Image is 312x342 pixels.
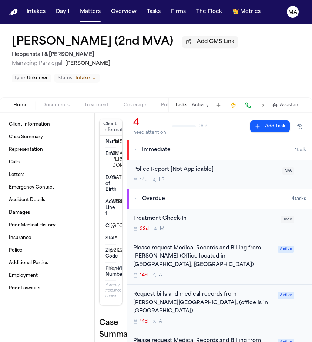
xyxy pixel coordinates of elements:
[13,102,27,108] span: Home
[124,102,146,108] span: Coverage
[293,120,306,132] button: Hide completed tasks (⌘⇧H)
[111,266,160,272] a: Call 1 (619) 616-5692
[193,5,225,19] button: The Flock
[24,5,48,19] a: Intakes
[159,177,165,183] span: L B
[111,151,116,169] div: [EMAIL_ADDRESS][PERSON_NAME][DOMAIN_NAME]
[99,317,135,341] h2: Case Summary
[127,238,312,285] div: Open task: Please request Medical Records and Billing from Dr. Merrit Hougen (Office located in S...
[84,102,109,108] span: Treatment
[197,38,234,46] span: Add CMS Link
[12,61,64,66] span: Managing Paralegal:
[142,195,165,203] span: Overdue
[12,74,51,82] button: Edit Type: Unknown
[140,226,149,232] span: 32d
[54,74,100,83] button: Change status from Intake
[111,223,116,229] div: [GEOGRAPHIC_DATA]
[133,166,278,174] div: Police Report [Not Applicable]
[6,282,88,294] a: Prior Lawsuits
[127,160,312,189] div: Open task: Police Report [Not Applicable]
[140,177,148,183] span: 14d
[53,5,73,19] button: Day 1
[12,36,173,49] h1: [PERSON_NAME] (2nd MVA)
[282,167,294,175] span: N/A
[159,272,162,278] span: A
[6,207,88,219] a: Damages
[111,235,116,241] div: CA
[127,189,312,209] button: Overdue4tasks
[133,290,273,316] div: Request bills and medical records from [PERSON_NAME][GEOGRAPHIC_DATA], (office is in [GEOGRAPHIC_...
[6,270,88,282] a: Employment
[6,232,88,244] a: Insurance
[175,102,187,108] button: Tasks
[144,5,164,19] button: Tasks
[65,61,110,66] span: [PERSON_NAME]
[168,5,189,19] button: Firms
[133,117,166,129] div: 4
[77,5,104,19] button: Matters
[9,9,18,16] img: Finch Logo
[192,102,209,108] button: Activity
[58,75,73,81] span: Status:
[140,272,148,278] span: 14d
[6,169,88,181] a: Letters
[111,139,116,145] div: [PERSON_NAME]
[133,244,273,269] div: Please request Medical Records and Billing from [PERSON_NAME] (Office located in [GEOGRAPHIC_DATA...
[105,266,126,278] span: Phone Numbers
[105,282,116,299] p: 4 empty fields not shown.
[76,75,90,81] span: Intake
[278,292,294,299] span: Active
[6,182,88,193] a: Emergency Contact
[278,246,294,253] span: Active
[140,319,148,325] span: 14d
[127,285,312,331] div: Open task: Request bills and medical records from Dr. Eugene Y. Rhee, (office is in san diego)
[133,130,166,136] div: need attention
[161,102,175,108] span: Police
[6,219,88,231] a: Prior Medical History
[6,119,88,130] a: Client Information
[182,36,238,48] button: Add CMS Link
[272,102,300,108] button: Assistant
[42,102,70,108] span: Documents
[281,216,294,223] span: Todo
[160,226,167,232] span: M L
[111,199,116,205] div: [STREET_ADDRESS]
[12,50,238,59] h2: Heppenstall & [PERSON_NAME]
[228,100,238,110] button: Create Immediate Task
[102,121,131,133] h3: Client Information
[292,196,306,202] span: 4 task s
[6,131,88,143] a: Case Summary
[111,248,116,253] div: 92122
[12,36,173,49] button: Edit matter name
[243,100,253,110] button: Make a Call
[213,100,224,110] button: Add Task
[127,209,312,238] div: Open task: Treatment Check-In
[142,146,171,154] span: Immediate
[199,123,207,129] span: 0 / 9
[6,257,88,269] a: Additional Parties
[159,319,162,325] span: A
[6,156,88,168] a: Calls
[108,5,140,19] button: Overview
[229,5,264,19] button: crownMetrics
[6,194,88,206] a: Accident Details
[133,215,276,223] div: Treatment Check-In
[27,76,49,80] span: Unknown
[295,147,306,153] span: 1 task
[6,245,88,256] a: Police
[127,140,312,160] button: Immediate1task
[9,9,18,16] a: Home
[111,175,116,181] div: [DATE]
